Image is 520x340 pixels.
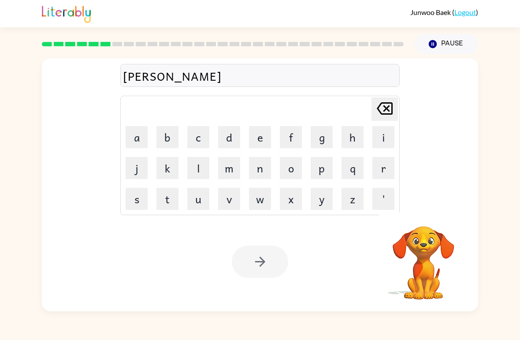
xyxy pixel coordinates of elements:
button: a [126,126,148,148]
img: Literably [42,4,91,23]
div: [PERSON_NAME] [123,67,397,85]
button: m [218,157,240,179]
button: g [311,126,333,148]
button: p [311,157,333,179]
button: i [372,126,394,148]
button: v [218,188,240,210]
span: Junwoo Baek [410,8,452,16]
button: e [249,126,271,148]
button: d [218,126,240,148]
button: u [187,188,209,210]
button: x [280,188,302,210]
div: ( ) [410,8,478,16]
button: n [249,157,271,179]
button: y [311,188,333,210]
button: r [372,157,394,179]
button: s [126,188,148,210]
video: Your browser must support playing .mp4 files to use Literably. Please try using another browser. [379,213,468,301]
button: h [342,126,364,148]
button: j [126,157,148,179]
button: z [342,188,364,210]
button: f [280,126,302,148]
button: c [187,126,209,148]
a: Logout [454,8,476,16]
button: o [280,157,302,179]
button: t [156,188,178,210]
button: ' [372,188,394,210]
button: q [342,157,364,179]
button: Pause [414,34,478,54]
button: b [156,126,178,148]
button: w [249,188,271,210]
button: k [156,157,178,179]
button: l [187,157,209,179]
